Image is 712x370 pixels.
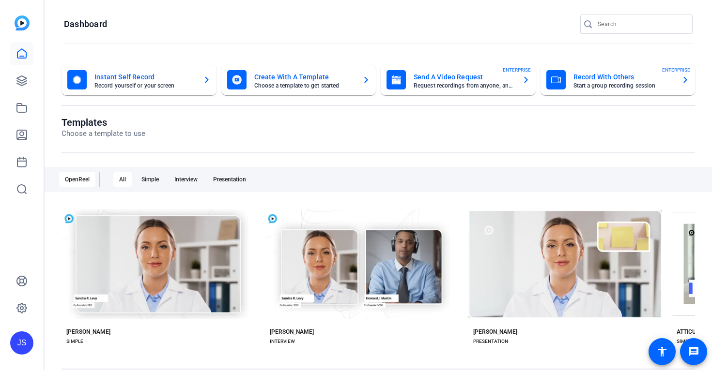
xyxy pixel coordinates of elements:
[66,328,110,336] div: [PERSON_NAME]
[10,331,33,355] div: JS
[66,338,83,345] div: SIMPLE
[573,71,674,83] mat-card-title: Record With Others
[473,328,517,336] div: [PERSON_NAME]
[414,83,514,89] mat-card-subtitle: Request recordings from anyone, anywhere
[677,338,694,345] div: SIMPLE
[688,346,699,357] mat-icon: message
[59,172,95,187] div: OpenReel
[64,18,107,30] h1: Dashboard
[270,328,314,336] div: [PERSON_NAME]
[573,83,674,89] mat-card-subtitle: Start a group recording session
[662,66,690,74] span: ENTERPRISE
[254,83,355,89] mat-card-subtitle: Choose a template to get started
[270,338,295,345] div: INTERVIEW
[169,172,203,187] div: Interview
[598,18,685,30] input: Search
[62,128,145,139] p: Choose a template to use
[414,71,514,83] mat-card-title: Send A Video Request
[207,172,252,187] div: Presentation
[541,64,696,95] button: Record With OthersStart a group recording sessionENTERPRISE
[677,328,699,336] div: ATTICUS
[254,71,355,83] mat-card-title: Create With A Template
[62,117,145,128] h1: Templates
[656,346,668,357] mat-icon: accessibility
[473,338,508,345] div: PRESENTATION
[94,71,195,83] mat-card-title: Instant Self Record
[221,64,376,95] button: Create With A TemplateChoose a template to get started
[62,64,217,95] button: Instant Self RecordRecord yourself or your screen
[113,172,132,187] div: All
[136,172,165,187] div: Simple
[503,66,531,74] span: ENTERPRISE
[381,64,536,95] button: Send A Video RequestRequest recordings from anyone, anywhereENTERPRISE
[15,15,30,30] img: blue-gradient.svg
[94,83,195,89] mat-card-subtitle: Record yourself or your screen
